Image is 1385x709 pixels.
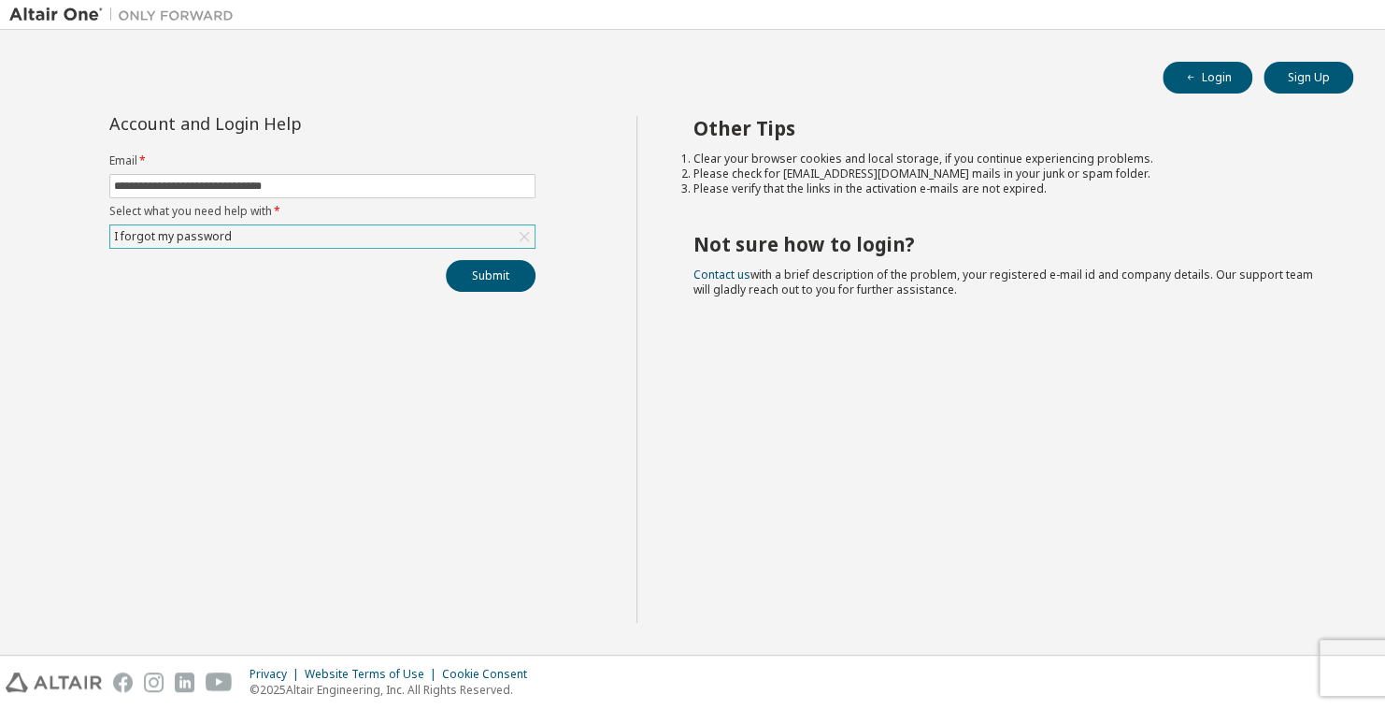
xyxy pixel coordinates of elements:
img: facebook.svg [113,673,133,692]
img: altair_logo.svg [6,673,102,692]
img: linkedin.svg [175,673,194,692]
div: Privacy [250,667,305,682]
li: Please check for [EMAIL_ADDRESS][DOMAIN_NAME] mails in your junk or spam folder. [693,166,1321,181]
a: Contact us [693,267,750,282]
label: Email [109,153,535,168]
img: youtube.svg [206,673,233,692]
label: Select what you need help with [109,204,535,219]
span: with a brief description of the problem, your registered e-mail id and company details. Our suppo... [693,267,1313,297]
button: Login [1163,62,1252,94]
div: Website Terms of Use [305,667,442,682]
p: © 2025 Altair Engineering, Inc. All Rights Reserved. [250,682,538,698]
div: Cookie Consent [442,667,538,682]
div: I forgot my password [110,225,535,248]
li: Please verify that the links in the activation e-mails are not expired. [693,181,1321,196]
button: Submit [446,260,535,292]
button: Sign Up [1264,62,1353,94]
h2: Other Tips [693,116,1321,140]
img: instagram.svg [144,673,164,692]
img: Altair One [9,6,243,24]
li: Clear your browser cookies and local storage, if you continue experiencing problems. [693,152,1321,166]
div: I forgot my password [111,226,235,247]
div: Account and Login Help [109,116,450,131]
h2: Not sure how to login? [693,232,1321,256]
